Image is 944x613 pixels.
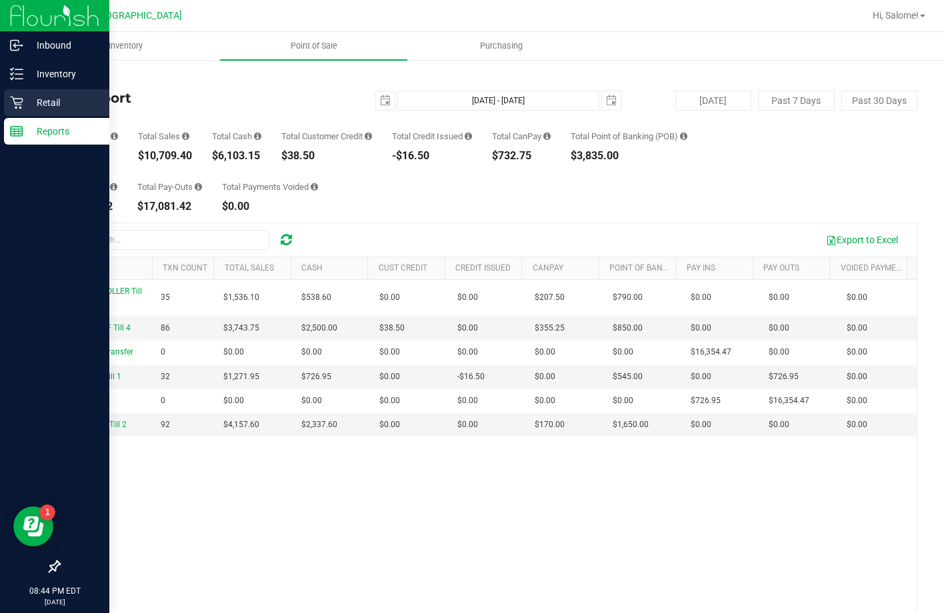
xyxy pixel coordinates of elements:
[457,394,478,407] span: $0.00
[613,418,649,431] span: $1,650.00
[10,125,23,138] inline-svg: Reports
[379,394,400,407] span: $0.00
[392,132,472,141] div: Total Credit Issued
[462,40,541,52] span: Purchasing
[301,346,322,358] span: $0.00
[223,418,259,431] span: $4,157.60
[609,263,704,273] a: Point of Banking (POB)
[535,322,565,334] span: $355.25
[379,418,400,431] span: $0.00
[571,132,687,141] div: Total Point of Banking (POB)
[223,370,259,383] span: $1,271.95
[691,418,711,431] span: $0.00
[691,394,721,407] span: $726.95
[691,346,731,358] span: $16,354.47
[392,151,472,161] div: -$16.50
[311,183,318,191] i: Sum of all voided payment transaction amounts (excluding tips and transaction fees) within the da...
[613,322,643,334] span: $850.00
[769,322,789,334] span: $0.00
[6,597,103,607] p: [DATE]
[365,132,372,141] i: Sum of all successful, non-voided payment transaction amounts using account credit as the payment...
[10,67,23,81] inline-svg: Inventory
[111,132,118,141] i: Count of all successful payment transactions, possibly including voids, refunds, and cash-back fr...
[847,394,867,407] span: $0.00
[161,370,170,383] span: 32
[91,40,161,52] span: Inventory
[223,394,244,407] span: $0.00
[137,201,202,212] div: $17,081.42
[492,151,551,161] div: $732.75
[455,263,511,273] a: Credit Issued
[182,132,189,141] i: Sum of all successful, non-voided payment transaction amounts (excluding tips and transaction fee...
[138,151,192,161] div: $10,709.40
[69,230,269,250] input: Search...
[23,66,103,82] p: Inventory
[769,370,799,383] span: $726.95
[379,263,427,273] a: Cust Credit
[91,10,182,21] span: [GEOGRAPHIC_DATA]
[769,291,789,304] span: $0.00
[161,418,170,431] span: 92
[769,394,809,407] span: $16,354.47
[301,291,331,304] span: $538.60
[873,10,919,21] span: Hi, Salome!
[138,132,192,141] div: Total Sales
[691,322,711,334] span: $0.00
[161,291,170,304] span: 35
[847,346,867,358] span: $0.00
[59,91,345,105] h4: Till Report
[841,91,917,111] button: Past 30 Days
[492,132,551,141] div: Total CanPay
[222,183,318,191] div: Total Payments Voided
[691,291,711,304] span: $0.00
[847,291,867,304] span: $0.00
[212,151,261,161] div: $6,103.15
[533,263,563,273] a: CanPay
[10,96,23,109] inline-svg: Retail
[535,346,555,358] span: $0.00
[407,32,595,60] a: Purchasing
[301,394,322,407] span: $0.00
[161,322,170,334] span: 86
[379,291,400,304] span: $0.00
[161,346,165,358] span: 0
[457,418,478,431] span: $0.00
[763,263,799,273] a: Pay Outs
[6,585,103,597] p: 08:44 PM EDT
[281,151,372,161] div: $38.50
[535,418,565,431] span: $170.00
[613,394,633,407] span: $0.00
[13,506,53,546] iframe: Resource center
[225,263,274,273] a: Total Sales
[535,370,555,383] span: $0.00
[301,370,331,383] span: $726.95
[281,132,372,141] div: Total Customer Credit
[110,183,117,191] i: Sum of all cash pay-ins added to tills within the date range.
[535,291,565,304] span: $207.50
[769,346,789,358] span: $0.00
[691,370,711,383] span: $0.00
[223,291,259,304] span: $1,536.10
[273,40,355,52] span: Point of Sale
[254,132,261,141] i: Sum of all successful, non-voided cash payment transaction amounts (excluding tips and transactio...
[465,132,472,141] i: Sum of all successful refund transaction amounts from purchase returns resulting in account credi...
[222,201,318,212] div: $0.00
[379,346,400,358] span: $0.00
[376,91,395,110] span: select
[163,263,207,273] a: TXN Count
[301,263,323,273] a: Cash
[223,322,259,334] span: $3,743.75
[23,37,103,53] p: Inbound
[613,346,633,358] span: $0.00
[301,322,337,334] span: $2,500.00
[457,370,485,383] span: -$16.50
[602,91,621,110] span: select
[571,151,687,161] div: $3,835.00
[841,263,911,273] a: Voided Payments
[613,291,643,304] span: $790.00
[675,91,751,111] button: [DATE]
[32,32,220,60] a: Inventory
[847,370,867,383] span: $0.00
[613,370,643,383] span: $545.00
